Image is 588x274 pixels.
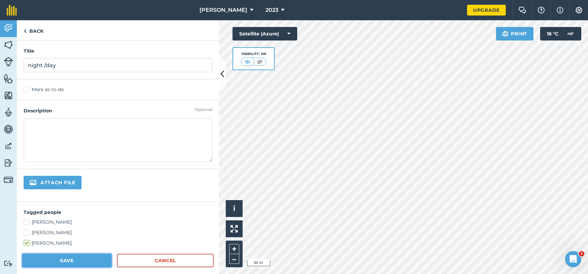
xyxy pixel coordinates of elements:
a: Cancel [117,254,214,267]
button: i [226,200,243,217]
a: Back [17,20,50,40]
span: [PERSON_NAME] [199,6,247,14]
img: Four arrows, one pointing top left, one top right, one bottom right and the last bottom left [230,225,238,232]
img: svg+xml;base64,PHN2ZyB4bWxucz0iaHR0cDovL3d3dy53My5vcmcvMjAwMC9zdmciIHdpZHRoPSI1MCIgaGVpZ2h0PSI0MC... [243,58,252,65]
img: A question mark icon [537,7,545,13]
img: svg+xml;base64,PHN2ZyB4bWxucz0iaHR0cDovL3d3dy53My5vcmcvMjAwMC9zdmciIHdpZHRoPSI5IiBoZWlnaHQ9IjI0Ii... [24,27,27,35]
img: svg+xml;base64,PD94bWwgdmVyc2lvbj0iMS4wIiBlbmNvZGluZz0idXRmLTgiPz4KPCEtLSBHZW5lcmF0b3I6IEFkb2JlIE... [4,141,13,151]
label: [PERSON_NAME] [24,240,212,247]
img: svg+xml;base64,PD94bWwgdmVyc2lvbj0iMS4wIiBlbmNvZGluZz0idXRmLTgiPz4KPCEtLSBHZW5lcmF0b3I6IEFkb2JlIE... [4,158,13,168]
img: svg+xml;base64,PHN2ZyB4bWxucz0iaHR0cDovL3d3dy53My5vcmcvMjAwMC9zdmciIHdpZHRoPSIxOSIgaGVpZ2h0PSIyNC... [502,30,508,38]
label: [PERSON_NAME] [24,229,212,236]
div: Optional [195,107,212,112]
label: [PERSON_NAME] [24,219,212,226]
img: svg+xml;base64,PHN2ZyB4bWxucz0iaHR0cDovL3d3dy53My5vcmcvMjAwMC9zdmciIHdpZHRoPSI1NiIgaGVpZ2h0PSI2MC... [4,90,13,101]
span: 2023 [266,6,278,14]
span: i [233,204,235,213]
img: svg+xml;base64,PD94bWwgdmVyc2lvbj0iMS4wIiBlbmNvZGluZz0idXRmLTgiPz4KPCEtLSBHZW5lcmF0b3I6IEFkb2JlIE... [564,27,577,40]
button: Save [22,254,112,267]
img: svg+xml;base64,PHN2ZyB4bWxucz0iaHR0cDovL3d3dy53My5vcmcvMjAwMC9zdmciIHdpZHRoPSI1MCIgaGVpZ2h0PSI0MC... [255,58,264,65]
div: Visibility: On [241,51,267,57]
img: Two speech bubbles overlapping with the left bubble in the forefront [518,7,526,13]
img: svg+xml;base64,PD94bWwgdmVyc2lvbj0iMS4wIiBlbmNvZGluZz0idXRmLTgiPz4KPCEtLSBHZW5lcmF0b3I6IEFkb2JlIE... [4,107,13,117]
button: + [229,244,239,254]
button: – [229,254,239,264]
iframe: Intercom live chat [565,251,581,267]
button: Satellite (Azure) [233,27,297,40]
img: svg+xml;base64,PD94bWwgdmVyc2lvbj0iMS4wIiBlbmNvZGluZz0idXRmLTgiPz4KPCEtLSBHZW5lcmF0b3I6IEFkb2JlIE... [4,57,13,66]
img: svg+xml;base64,PD94bWwgdmVyc2lvbj0iMS4wIiBlbmNvZGluZz0idXRmLTgiPz4KPCEtLSBHZW5lcmF0b3I6IEFkb2JlIE... [4,260,13,267]
a: Upgrade [467,5,506,16]
img: svg+xml;base64,PHN2ZyB4bWxucz0iaHR0cDovL3d3dy53My5vcmcvMjAwMC9zdmciIHdpZHRoPSI1NiIgaGVpZ2h0PSI2MC... [4,74,13,84]
img: fieldmargin Logo [7,5,17,16]
h4: Title [24,47,212,55]
img: svg+xml;base64,PD94bWwgdmVyc2lvbj0iMS4wIiBlbmNvZGluZz0idXRmLTgiPz4KPCEtLSBHZW5lcmF0b3I6IEFkb2JlIE... [4,124,13,134]
img: A cog icon [575,7,583,13]
button: 16 °C [540,27,581,40]
span: 1 [579,251,584,256]
img: svg+xml;base64,PD94bWwgdmVyc2lvbj0iMS4wIiBlbmNvZGluZz0idXRmLTgiPz4KPCEtLSBHZW5lcmF0b3I6IEFkb2JlIE... [4,175,13,185]
h4: Description [24,107,212,114]
img: svg+xml;base64,PHN2ZyB4bWxucz0iaHR0cDovL3d3dy53My5vcmcvMjAwMC9zdmciIHdpZHRoPSI1NiIgaGVpZ2h0PSI2MC... [4,40,13,50]
img: svg+xml;base64,PHN2ZyB4bWxucz0iaHR0cDovL3d3dy53My5vcmcvMjAwMC9zdmciIHdpZHRoPSIxNyIgaGVpZ2h0PSIxNy... [557,6,563,14]
label: Mark as to-do [24,86,212,93]
span: 16 ° C [547,27,558,40]
button: Print [496,27,534,40]
img: svg+xml;base64,PD94bWwgdmVyc2lvbj0iMS4wIiBlbmNvZGluZz0idXRmLTgiPz4KPCEtLSBHZW5lcmF0b3I6IEFkb2JlIE... [4,23,13,33]
h4: Tagged people [24,209,212,216]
